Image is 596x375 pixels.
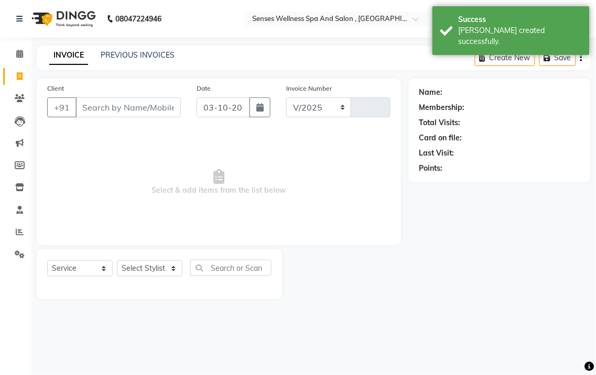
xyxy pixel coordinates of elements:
b: 08047224946 [115,4,161,34]
button: +91 [47,97,77,117]
label: Date [197,84,211,93]
div: Name: [419,87,443,98]
button: Create New [475,50,535,66]
div: Success [459,14,582,25]
div: Points: [419,163,443,174]
div: Card on file: [419,133,462,144]
input: Search or Scan [190,260,272,276]
div: Last Visit: [419,148,454,159]
div: Membership: [419,102,465,113]
img: logo [27,4,99,34]
label: Invoice Number [286,84,332,93]
input: Search by Name/Mobile/Email/Code [75,97,181,117]
a: INVOICE [49,46,88,65]
a: PREVIOUS INVOICES [101,50,175,60]
div: Bill created successfully. [459,25,582,47]
span: Select & add items from the list below [47,130,391,235]
button: Save [539,50,576,66]
label: Client [47,84,64,93]
div: Total Visits: [419,117,461,128]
